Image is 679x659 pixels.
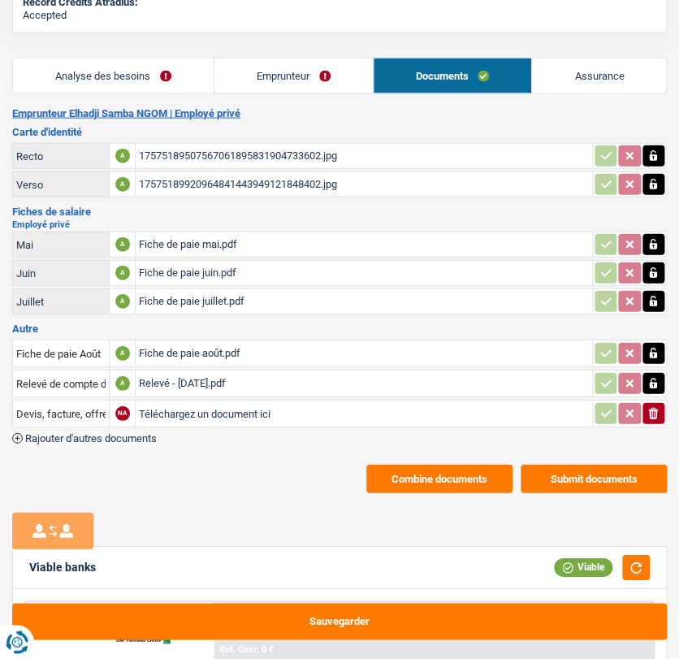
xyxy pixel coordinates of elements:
[16,239,106,251] div: Mai
[115,346,130,361] div: A
[12,603,667,639] button: Sauvegarder
[16,296,106,308] div: Juillet
[219,644,274,655] div: Ref. Cost: 0 €
[23,9,656,22] div: Accepted
[139,172,589,197] div: 17575189920964841443949121848402.jpg
[115,406,130,421] div: NA
[521,465,667,493] button: Submit documents
[16,267,106,280] div: Juin
[139,261,589,285] div: Fiche de paie juin.pdf
[115,177,130,192] div: A
[12,127,667,137] h3: Carte d'identité
[139,144,589,168] div: 17575189507567061895831904733602.jpg
[12,323,667,334] h3: Autre
[16,179,106,191] div: Verso
[554,558,612,576] div: Viable
[366,465,512,493] button: Combine documents
[115,294,130,309] div: A
[115,376,130,391] div: A
[12,206,667,217] h3: Fiches de salaire
[214,59,373,93] a: Emprunteur
[139,341,589,366] div: Fiche de paie août.pdf
[16,150,106,163] div: Recto
[12,220,667,229] h2: Employé privé
[25,433,157,444] span: Rajouter d'autres documents
[115,149,130,163] div: A
[374,59,532,93] a: Documents
[13,59,214,93] a: Analyse des besoins
[115,237,130,252] div: A
[115,266,130,280] div: A
[12,107,667,120] h2: Emprunteur Elhadji Samba NGOM | Employé privé
[12,433,157,444] button: Rajouter d'autres documents
[532,59,666,93] a: Assurance
[139,371,589,396] div: Relevé - [DATE].pdf
[139,289,589,314] div: Fiche de paie juillet.pdf
[139,232,589,257] div: Fiche de paie mai.pdf
[29,561,96,574] div: Viable banks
